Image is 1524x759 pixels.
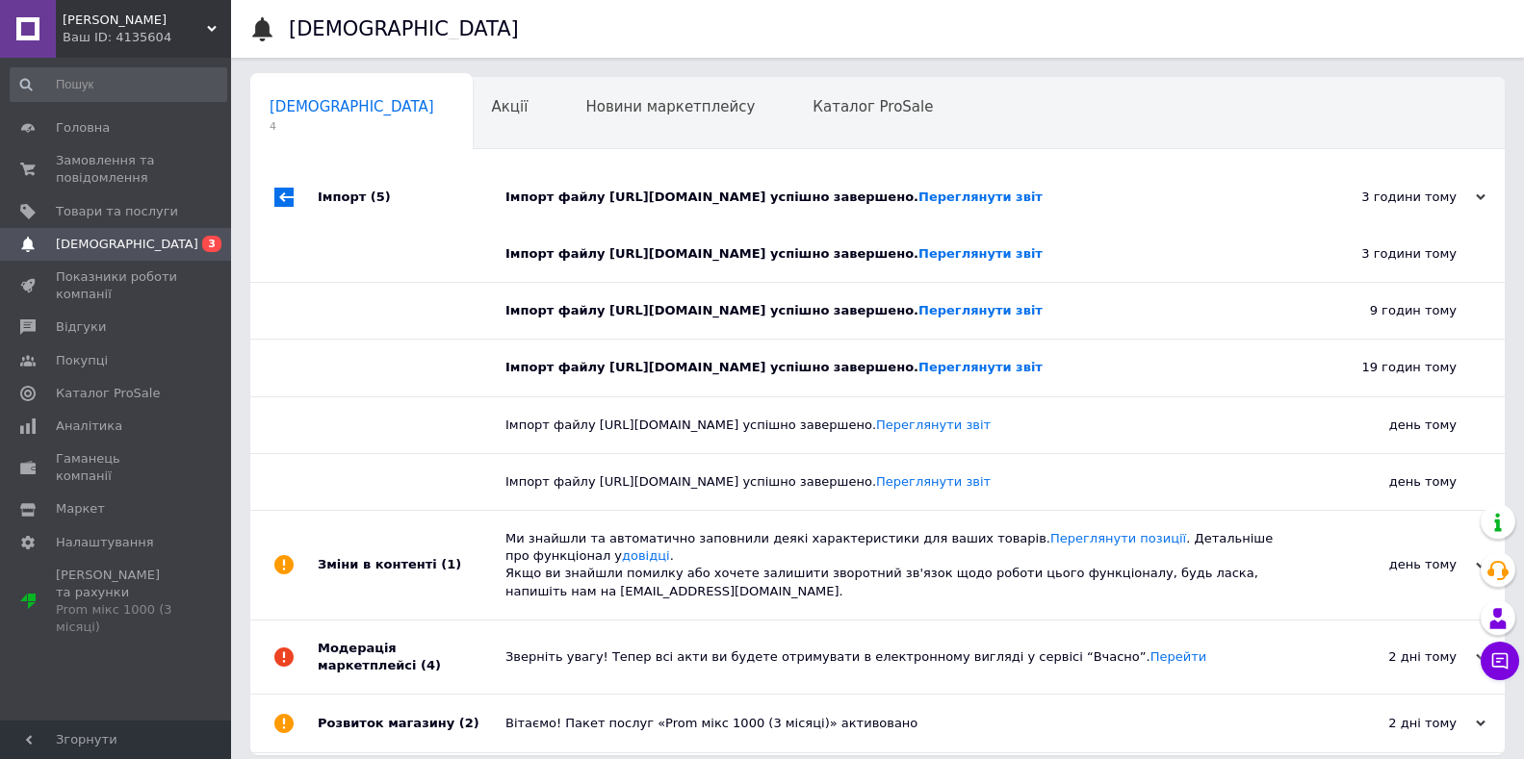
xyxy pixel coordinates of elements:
button: Чат з покупцем [1481,642,1519,680]
div: 19 годин тому [1264,340,1505,395]
div: Зверніть увагу! Тепер всі акти ви будете отримувати в електронному вигляді у сервісі “Вчасно”. [505,648,1293,666]
div: день тому [1264,454,1505,510]
span: Гаманець компанії [56,450,178,485]
span: Відгуки [56,318,106,336]
span: Покупці [56,352,108,369]
span: (2) [459,716,479,730]
span: (5) [371,190,391,204]
span: [DEMOGRAPHIC_DATA] [56,236,198,253]
span: Замовлення та повідомлення [56,152,178,187]
span: Новини маркетплейсу [585,98,755,115]
span: (1) [441,557,461,571]
span: Вінні пух [63,12,207,29]
span: Маркет [56,500,105,518]
h1: [DEMOGRAPHIC_DATA] [289,17,519,40]
span: Головна [56,119,110,137]
div: Імпорт файлу [URL][DOMAIN_NAME] успішно завершено. [505,189,1293,206]
span: Аналітика [56,417,122,435]
span: (4) [421,658,441,672]
span: Акції [492,98,529,115]
div: Prom мікс 1000 (3 місяці) [56,601,178,636]
span: [PERSON_NAME] та рахунки [56,567,178,637]
div: Ми знайшли та автоматично заповнили деякі характеристики для ваших товарів. . Детальніше про функ... [505,530,1293,600]
a: довідці [622,548,670,563]
span: Каталог ProSale [813,98,933,115]
a: Переглянути звіт [918,246,1043,261]
span: 4 [270,119,434,134]
div: 9 годин тому [1264,283,1505,339]
div: Ваш ID: 4135604 [63,29,231,46]
a: Перейти [1150,649,1207,664]
span: Показники роботи компанії [56,268,178,303]
div: Імпорт файлу [URL][DOMAIN_NAME] успішно завершено. [505,417,1264,434]
a: Переглянути звіт [918,360,1043,374]
span: [DEMOGRAPHIC_DATA] [270,98,434,115]
div: день тому [1293,556,1485,573]
span: 3 [202,236,221,252]
div: 3 години тому [1264,226,1505,282]
div: Імпорт файлу [URL][DOMAIN_NAME] успішно завершено. [505,473,1264,491]
span: Налаштування [56,534,154,551]
a: Переглянути звіт [918,190,1043,204]
div: Імпорт [318,168,505,226]
a: Переглянути позиції [1050,531,1186,545]
div: Модерація маркетплейсі [318,620,505,694]
div: Розвиток магазину [318,695,505,752]
div: день тому [1264,397,1505,453]
div: 3 години тому [1293,189,1485,206]
div: 2 дні тому [1293,648,1485,666]
a: Переглянути звіт [918,303,1043,317]
a: Переглянути звіт [876,417,991,432]
div: Вітаємо! Пакет послуг «Prom мікс 1000 (3 місяці)» активовано [505,715,1293,732]
div: Імпорт файлу [URL][DOMAIN_NAME] успішно завершено. [505,302,1264,319]
div: 2 дні тому [1293,715,1485,732]
div: Імпорт файлу [URL][DOMAIN_NAME] успішно завершено. [505,245,1264,263]
a: Переглянути звіт [876,474,991,489]
div: Зміни в контенті [318,511,505,620]
input: Пошук [10,67,227,102]
span: Товари та послуги [56,203,178,220]
span: Каталог ProSale [56,385,160,402]
div: Імпорт файлу [URL][DOMAIN_NAME] успішно завершено. [505,359,1264,376]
